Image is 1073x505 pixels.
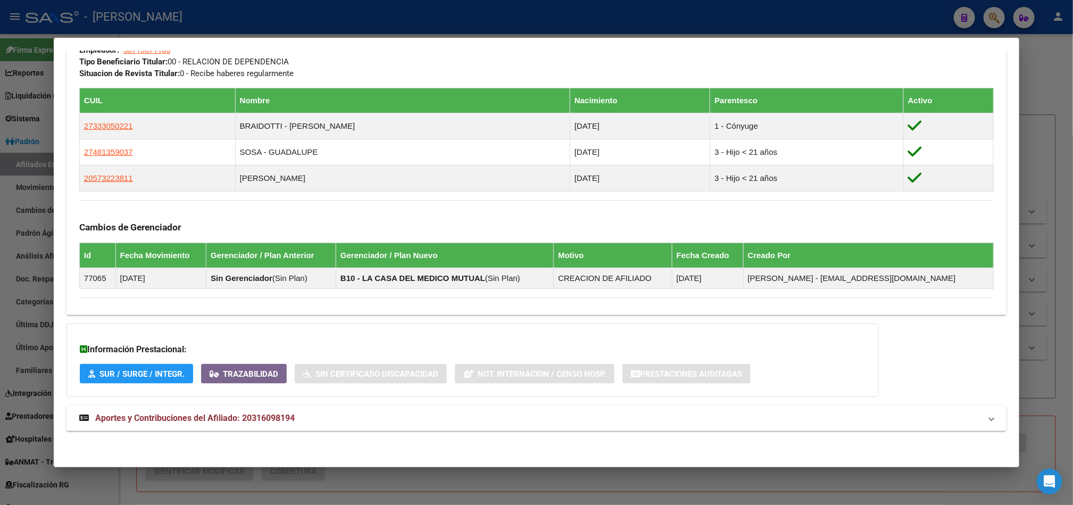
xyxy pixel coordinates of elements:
[640,369,742,379] span: Prestaciones Auditadas
[455,364,614,384] button: Not. Internacion / Censo Hosp.
[235,139,570,165] td: SOSA - GUADALUPE
[79,243,115,268] th: Id
[710,139,903,165] td: 3 - Hijo < 21 años
[710,88,903,113] th: Parentesco
[80,364,193,384] button: SUR / SURGE / INTEGR.
[672,268,743,288] td: [DATE]
[115,268,206,288] td: [DATE]
[570,165,710,191] td: [DATE]
[743,243,993,268] th: Creado Por
[211,274,272,283] strong: Sin Gerenciador
[95,413,295,423] span: Aportes y Contribuciones del Afiliado: 20316098194
[84,173,133,183] span: 20573223811
[99,369,185,379] span: SUR / SURGE / INTEGR.
[123,45,170,55] span: 30713671106
[336,268,553,288] td: ( )
[66,405,1007,431] mat-expansion-panel-header: Aportes y Contribuciones del Afiliado: 20316098194
[79,57,168,67] strong: Tipo Beneficiario Titular:
[554,268,672,288] td: CREACION DE AFILIADO
[295,364,447,384] button: Sin Certificado Discapacidad
[710,113,903,139] td: 1 - Cónyuge
[710,165,903,191] td: 3 - Hijo < 21 años
[223,369,278,379] span: Trazabilidad
[903,88,993,113] th: Activo
[79,221,994,233] h3: Cambios de Gerenciador
[1037,469,1062,494] div: Open Intercom Messenger
[79,45,119,55] strong: Empleador:
[79,268,115,288] td: 77065
[84,147,133,156] span: 27481359037
[80,343,866,356] h3: Información Prestacional:
[79,88,235,113] th: CUIL
[570,139,710,165] td: [DATE]
[570,113,710,139] td: [DATE]
[478,369,606,379] span: Not. Internacion / Censo Hosp.
[206,243,336,268] th: Gerenciador / Plan Anterior
[672,243,743,268] th: Fecha Creado
[79,57,289,67] span: 00 - RELACION DE DEPENDENCIA
[743,268,993,288] td: [PERSON_NAME] - [EMAIL_ADDRESS][DOMAIN_NAME]
[622,364,751,384] button: Prestaciones Auditadas
[84,121,133,130] span: 27333050221
[115,243,206,268] th: Fecha Movimiento
[340,274,485,283] strong: B10 - LA CASA DEL MEDICO MUTUAL
[235,165,570,191] td: [PERSON_NAME]
[554,243,672,268] th: Motivo
[79,69,294,78] span: 0 - Recibe haberes regularmente
[79,69,180,78] strong: Situacion de Revista Titular:
[235,88,570,113] th: Nombre
[570,88,710,113] th: Nacimiento
[206,268,336,288] td: ( )
[315,369,438,379] span: Sin Certificado Discapacidad
[201,364,287,384] button: Trazabilidad
[336,243,553,268] th: Gerenciador / Plan Nuevo
[235,113,570,139] td: BRAIDOTTI - [PERSON_NAME]
[275,274,305,283] span: Sin Plan
[488,274,518,283] span: Sin Plan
